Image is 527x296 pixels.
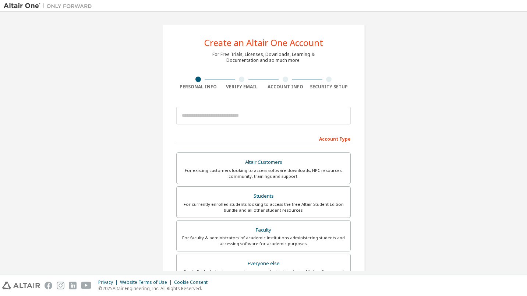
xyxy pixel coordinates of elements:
[181,235,346,247] div: For faculty & administrators of academic institutions administering students and accessing softwa...
[181,168,346,179] div: For existing customers looking to access software downloads, HPC resources, community, trainings ...
[98,279,120,285] div: Privacy
[57,282,64,289] img: instagram.svg
[181,269,346,281] div: For individuals, businesses and everyone else looking to try Altair software and explore our prod...
[181,201,346,213] div: For currently enrolled students looking to access the free Altair Student Edition bundle and all ...
[181,191,346,201] div: Students
[204,38,323,47] div: Create an Altair One Account
[220,84,264,90] div: Verify Email
[81,282,92,289] img: youtube.svg
[181,157,346,168] div: Altair Customers
[307,84,351,90] div: Security Setup
[181,258,346,269] div: Everyone else
[2,282,40,289] img: altair_logo.svg
[263,84,307,90] div: Account Info
[45,282,52,289] img: facebook.svg
[212,52,315,63] div: For Free Trials, Licenses, Downloads, Learning & Documentation and so much more.
[98,285,212,292] p: © 2025 Altair Engineering, Inc. All Rights Reserved.
[174,279,212,285] div: Cookie Consent
[4,2,96,10] img: Altair One
[181,225,346,235] div: Faculty
[120,279,174,285] div: Website Terms of Use
[176,133,351,144] div: Account Type
[176,84,220,90] div: Personal Info
[69,282,77,289] img: linkedin.svg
